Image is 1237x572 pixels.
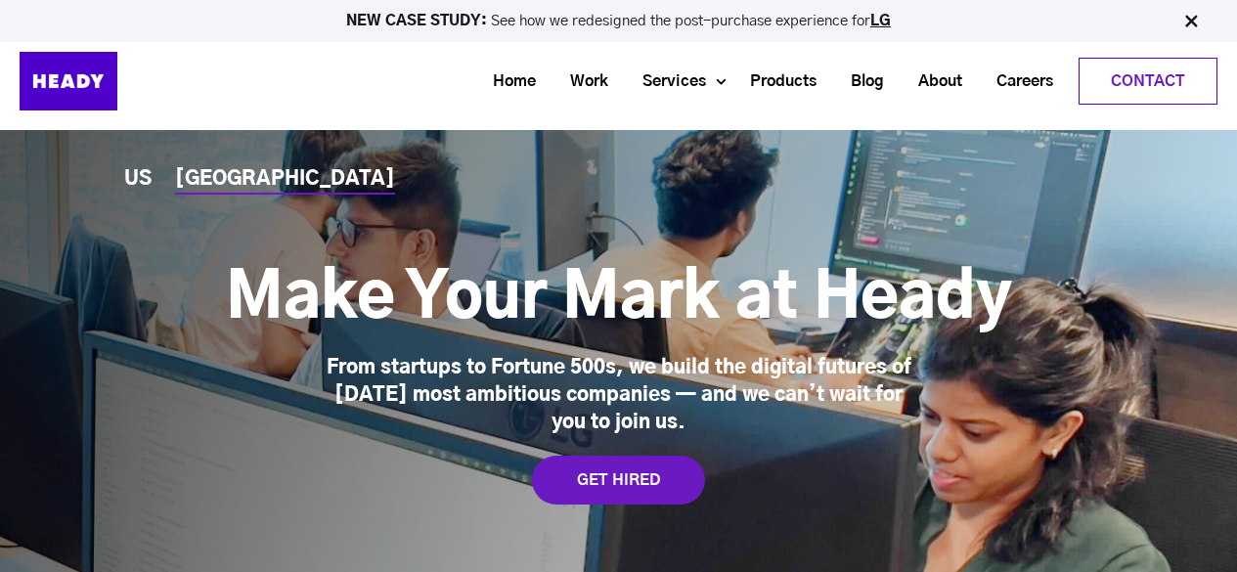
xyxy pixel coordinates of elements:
[532,456,705,505] a: GET HIRED
[1080,59,1216,104] a: Contact
[726,64,826,100] a: Products
[468,64,546,100] a: Home
[894,64,972,100] a: About
[972,64,1063,100] a: Careers
[346,14,491,28] strong: NEW CASE STUDY:
[1181,12,1201,31] img: Close Bar
[166,58,1217,105] div: Navigation Menu
[175,169,395,190] a: [GEOGRAPHIC_DATA]
[20,52,117,110] img: Heady_Logo_Web-01 (1)
[226,260,1012,338] h1: Make Your Mark at Heady
[870,14,891,28] a: LG
[316,354,922,436] div: From startups to Fortune 500s, we build the digital futures of [DATE] most ambitious companies — ...
[9,14,1228,28] p: See how we redesigned the post-purchase experience for
[124,169,152,190] a: US
[618,64,716,100] a: Services
[826,64,894,100] a: Blog
[546,64,618,100] a: Work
